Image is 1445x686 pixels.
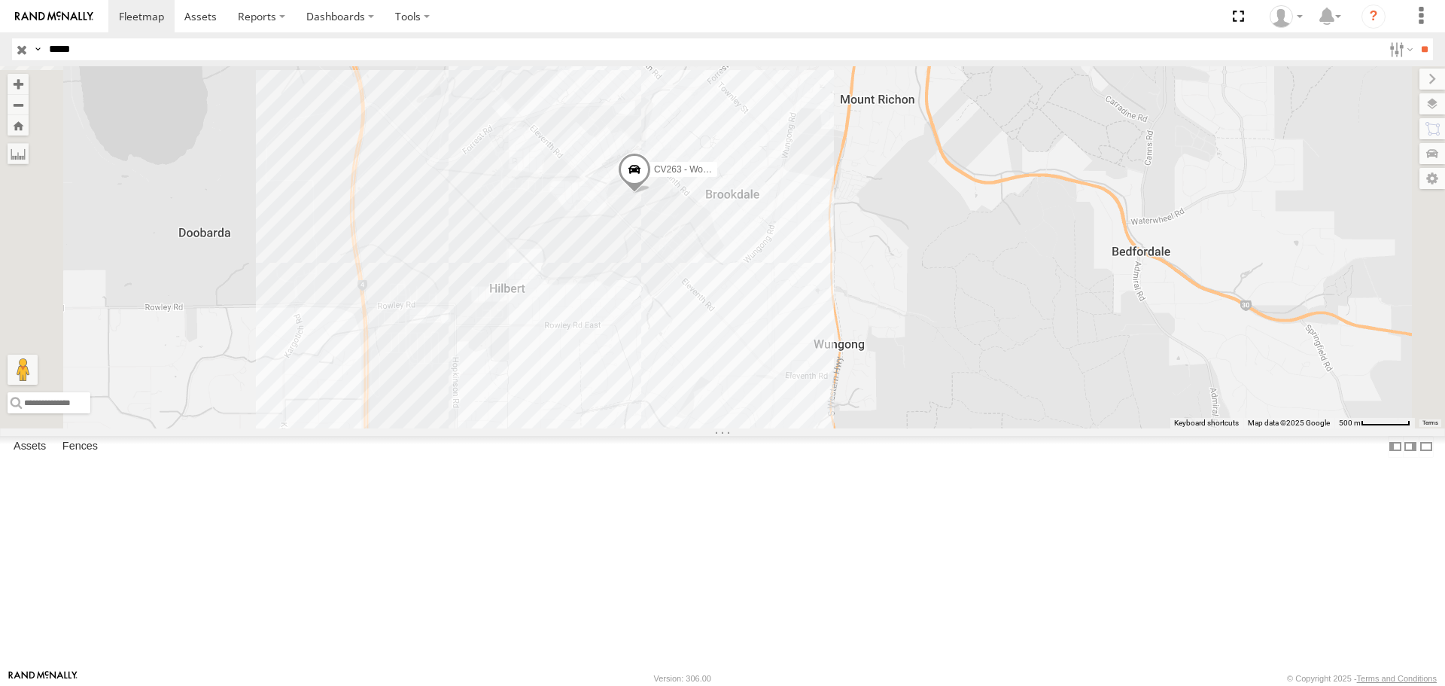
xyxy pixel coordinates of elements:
[1419,436,1434,458] label: Hide Summary Table
[1174,418,1239,428] button: Keyboard shortcuts
[1339,419,1361,427] span: 500 m
[8,671,78,686] a: Visit our Website
[1357,674,1437,683] a: Terms and Conditions
[1248,419,1330,427] span: Map data ©2025 Google
[8,74,29,94] button: Zoom in
[32,38,44,60] label: Search Query
[1383,38,1416,60] label: Search Filter Options
[1264,5,1308,28] div: Hayley Petersen
[8,355,38,385] button: Drag Pegman onto the map to open Street View
[8,143,29,164] label: Measure
[55,437,105,458] label: Fences
[1419,168,1445,189] label: Map Settings
[1422,419,1438,425] a: Terms (opens in new tab)
[1287,674,1437,683] div: © Copyright 2025 -
[15,11,93,22] img: rand-logo.svg
[8,115,29,136] button: Zoom Home
[8,94,29,115] button: Zoom out
[1361,5,1386,29] i: ?
[6,437,53,458] label: Assets
[654,165,730,175] span: CV263 - Workshop
[1388,436,1403,458] label: Dock Summary Table to the Left
[1334,418,1415,428] button: Map scale: 500 m per 62 pixels
[654,674,711,683] div: Version: 306.00
[1403,436,1418,458] label: Dock Summary Table to the Right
